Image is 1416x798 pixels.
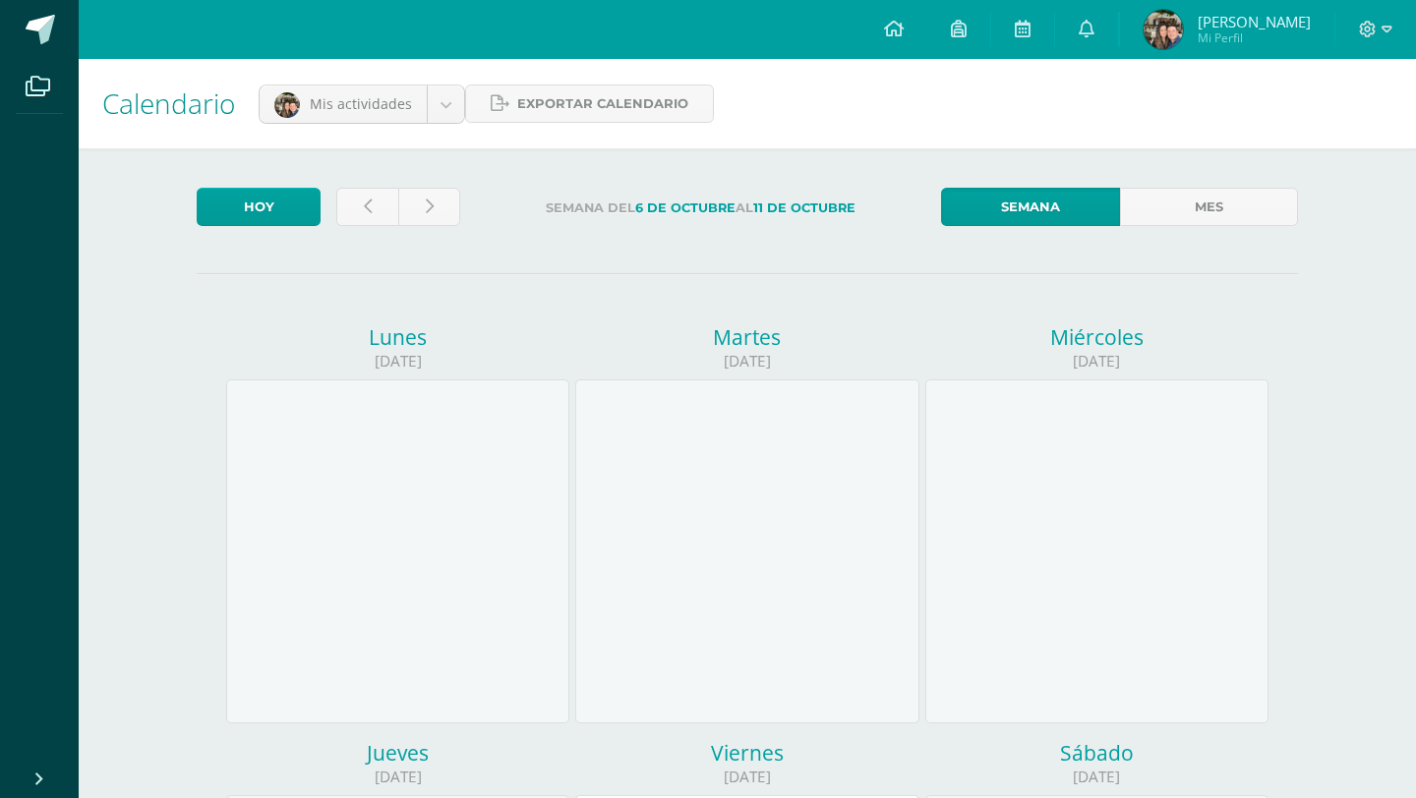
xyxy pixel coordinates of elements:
[102,85,235,122] span: Calendario
[274,92,300,118] img: af6bba3ef88954bed124a1a68eeae4a6.png
[635,200,736,215] strong: 6 de Octubre
[465,85,714,123] a: Exportar calendario
[575,767,918,787] div: [DATE]
[575,351,918,371] div: [DATE]
[575,739,918,767] div: Viernes
[226,323,569,351] div: Lunes
[310,94,412,113] span: Mis actividades
[941,188,1119,226] a: Semana
[575,323,918,351] div: Martes
[1120,188,1298,226] a: Mes
[197,188,321,226] a: Hoy
[1198,12,1311,31] span: [PERSON_NAME]
[925,739,1268,767] div: Sábado
[226,739,569,767] div: Jueves
[260,85,464,123] a: Mis actividades
[1144,10,1183,49] img: df473ee575fe88acc9ff7329eca46554.png
[753,200,855,215] strong: 11 de Octubre
[925,767,1268,787] div: [DATE]
[226,767,569,787] div: [DATE]
[925,323,1268,351] div: Miércoles
[925,351,1268,371] div: [DATE]
[517,85,688,122] span: Exportar calendario
[226,351,569,371] div: [DATE]
[1198,29,1311,46] span: Mi Perfil
[476,188,925,228] label: Semana del al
